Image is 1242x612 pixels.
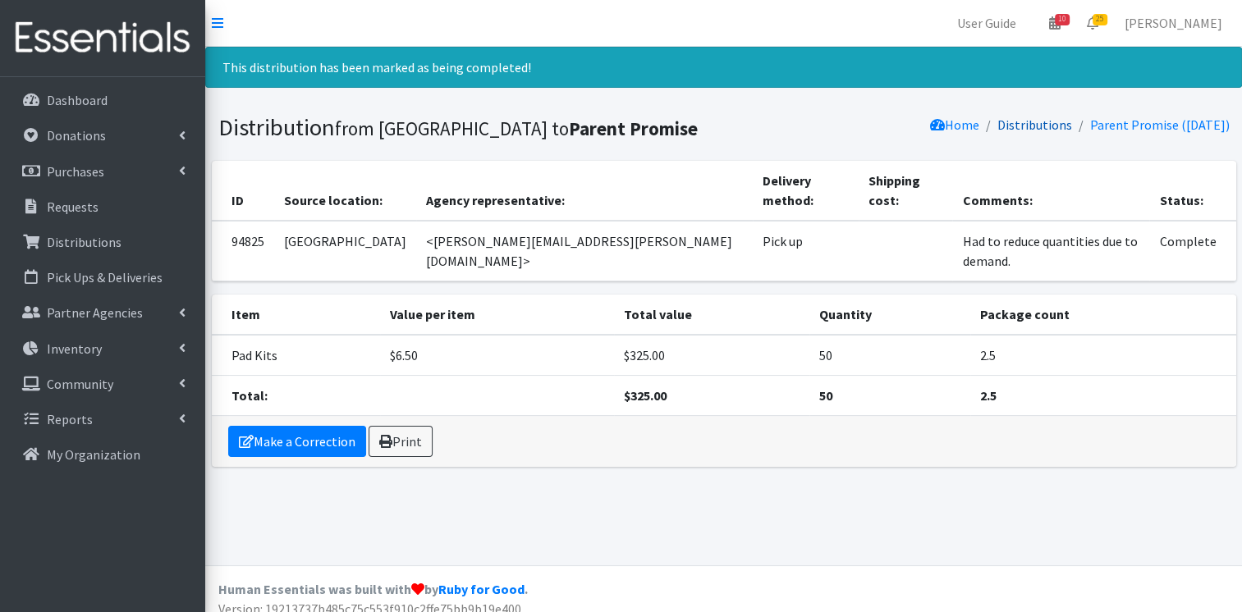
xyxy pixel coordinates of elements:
[1149,161,1235,221] th: Status:
[274,161,416,221] th: Source location:
[952,161,1149,221] th: Comments:
[212,335,380,376] td: Pad Kits
[1093,14,1107,25] span: 25
[944,7,1029,39] a: User Guide
[952,221,1149,281] td: Had to reduce quantities due to demand.
[47,446,140,463] p: My Organization
[416,221,753,281] td: <[PERSON_NAME][EMAIL_ADDRESS][PERSON_NAME][DOMAIN_NAME]>
[614,335,809,376] td: $325.00
[47,411,93,427] p: Reports
[416,161,753,221] th: Agency representative:
[218,581,528,597] strong: Human Essentials was built with by .
[7,403,199,436] a: Reports
[859,161,953,221] th: Shipping cost:
[274,221,416,281] td: [GEOGRAPHIC_DATA]
[47,234,121,250] p: Distributions
[1111,7,1235,39] a: [PERSON_NAME]
[1090,116,1230,133] a: Parent Promise ([DATE])
[7,368,199,400] a: Community
[7,226,199,258] a: Distributions
[7,261,199,294] a: Pick Ups & Deliveries
[47,199,99,215] p: Requests
[7,119,199,152] a: Donations
[1074,7,1111,39] a: 25
[47,376,113,392] p: Community
[212,161,274,221] th: ID
[47,304,143,321] p: Partner Agencies
[1036,7,1074,39] a: 10
[7,84,199,116] a: Dashboard
[438,581,525,597] a: Ruby for Good
[380,295,614,335] th: Value per item
[997,116,1072,133] a: Distributions
[1149,221,1235,281] td: Complete
[218,113,718,142] h1: Distribution
[970,295,1235,335] th: Package count
[930,116,979,133] a: Home
[47,92,108,108] p: Dashboard
[212,221,274,281] td: 94825
[970,335,1235,376] td: 2.5
[205,47,1242,88] div: This distribution has been marked as being completed!
[47,163,104,180] p: Purchases
[819,387,832,404] strong: 50
[624,387,667,404] strong: $325.00
[212,295,380,335] th: Item
[1055,14,1070,25] span: 10
[753,161,859,221] th: Delivery method:
[7,438,199,471] a: My Organization
[47,127,106,144] p: Donations
[369,426,433,457] a: Print
[7,155,199,188] a: Purchases
[335,116,698,140] small: from [GEOGRAPHIC_DATA] to
[47,269,163,285] p: Pick Ups & Deliveries
[753,221,859,281] td: Pick up
[228,426,366,457] a: Make a Correction
[7,190,199,223] a: Requests
[809,295,970,335] th: Quantity
[47,340,102,357] p: Inventory
[569,116,698,140] b: Parent Promise
[809,335,970,376] td: 50
[7,332,199,365] a: Inventory
[380,335,614,376] td: $6.50
[231,387,268,404] strong: Total:
[7,296,199,329] a: Partner Agencies
[980,387,997,404] strong: 2.5
[7,11,199,66] img: HumanEssentials
[614,295,809,335] th: Total value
